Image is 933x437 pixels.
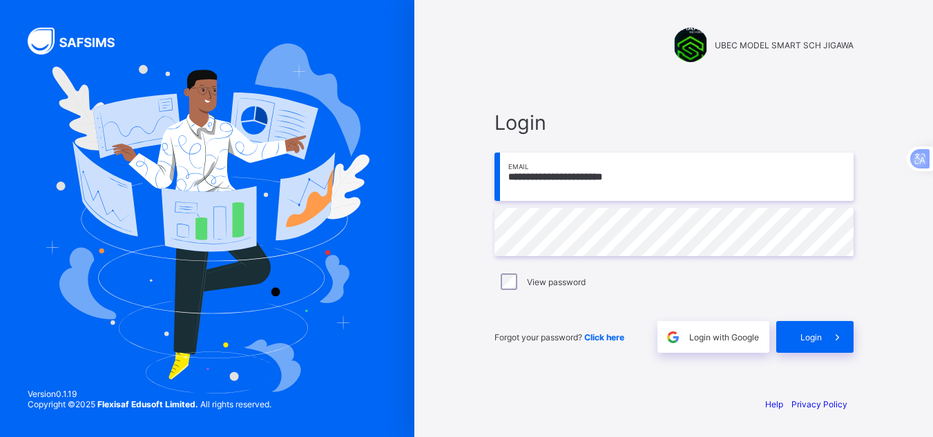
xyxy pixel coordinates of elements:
[765,399,783,409] a: Help
[715,40,854,50] span: UBEC MODEL SMART SCH JIGAWA
[494,332,624,342] span: Forgot your password?
[800,332,822,342] span: Login
[28,399,271,409] span: Copyright © 2025 All rights reserved.
[665,329,681,345] img: google.396cfc9801f0270233282035f929180a.svg
[527,277,586,287] label: View password
[97,399,198,409] strong: Flexisaf Edusoft Limited.
[689,332,759,342] span: Login with Google
[791,399,847,409] a: Privacy Policy
[584,332,624,342] a: Click here
[28,389,271,399] span: Version 0.1.19
[45,43,370,393] img: Hero Image
[494,110,854,135] span: Login
[28,28,131,55] img: SAFSIMS Logo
